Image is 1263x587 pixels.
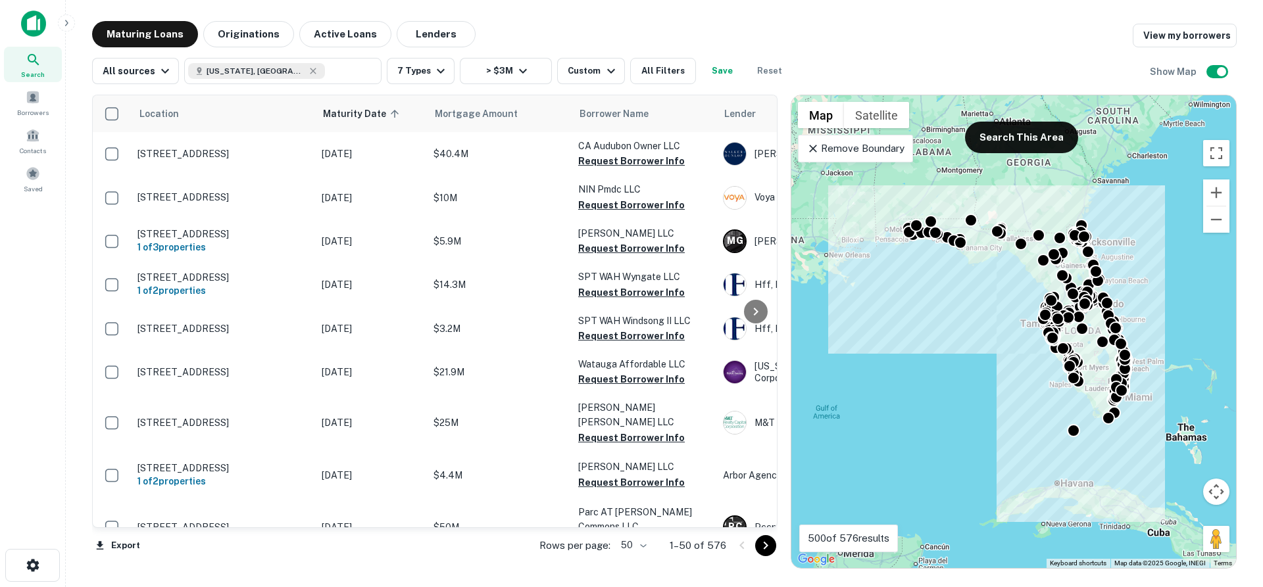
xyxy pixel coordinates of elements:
button: Reset [749,58,791,84]
p: [DATE] [322,321,420,336]
th: Location [131,95,315,132]
div: Pccp Credit X Reit-sub Holdco [723,515,920,539]
span: Saved [24,183,43,194]
button: Go to next page [755,535,776,556]
a: Search [4,47,62,82]
button: Map camera controls [1203,479,1229,505]
p: Parc AT [PERSON_NAME] Commons LLC [578,505,710,534]
button: Export [92,536,143,555]
p: $3.2M [433,321,565,336]
button: > $3M [460,58,552,84]
button: Active Loans [299,21,391,47]
button: Toggle fullscreen view [1203,140,1229,166]
button: Request Borrower Info [578,475,685,490]
p: [STREET_ADDRESS] [137,323,309,335]
button: Request Borrower Info [578,197,685,213]
p: [STREET_ADDRESS] [137,228,309,240]
span: Search [21,69,45,80]
div: [PERSON_NAME] [723,229,920,253]
a: Borrowers [4,85,62,120]
button: Search This Area [965,122,1078,153]
button: Request Borrower Info [578,285,685,300]
img: picture [724,273,746,296]
p: [STREET_ADDRESS] [137,462,309,474]
a: Open this area in Google Maps (opens a new window) [795,551,838,568]
div: 50 [616,536,649,555]
button: All sources [92,58,179,84]
button: Zoom in [1203,179,1229,206]
div: [US_STATE] Housing Finance Corporation [723,360,920,384]
p: SPT WAH Wyngate LLC [578,270,710,284]
p: Remove Boundary [806,141,904,156]
span: Contacts [20,145,46,156]
div: Hff, Inc. [723,317,920,340]
button: Request Borrower Info [578,241,685,256]
p: $4.4M [433,468,565,482]
div: Voya Financial [723,186,920,210]
p: [DATE] [322,147,420,161]
a: View my borrowers [1133,24,1237,47]
button: Show satellite imagery [844,102,909,128]
span: Lender [724,106,756,122]
p: $25M [433,415,565,430]
button: Save your search to get updates of matches that match your search criteria. [701,58,743,84]
button: Lenders [397,21,476,47]
button: Show street map [798,102,844,128]
div: 0 0 [791,95,1236,568]
p: Arbor Agency Lending LLC [723,468,920,482]
a: Terms (opens in new tab) [1214,559,1232,567]
p: Watauga Affordable LLC [578,357,710,371]
p: 500 of 576 results [808,530,889,546]
h6: 1 of 3 properties [137,240,309,254]
span: Borrower Name [580,106,649,122]
button: Request Borrower Info [578,430,685,446]
button: Custom [557,58,624,84]
th: Maturity Date [315,95,427,132]
img: picture [724,143,746,165]
p: [STREET_ADDRESS] [137,148,309,160]
p: [STREET_ADDRESS] [137,417,309,429]
p: [DATE] [322,234,420,248]
p: [DATE] [322,415,420,430]
p: $5.9M [433,234,565,248]
th: Mortgage Amount [427,95,572,132]
p: 1–50 of 576 [670,538,726,553]
p: P C [728,520,741,534]
button: All Filters [630,58,696,84]
img: picture [724,317,746,340]
span: Map data ©2025 Google, INEGI [1114,559,1206,567]
span: Location [139,106,179,122]
button: Keyboard shortcuts [1050,559,1106,568]
p: $10M [433,191,565,205]
p: $40.4M [433,147,565,161]
img: picture [724,361,746,383]
button: Request Borrower Info [578,371,685,387]
a: Saved [4,161,62,197]
a: Contacts [4,123,62,158]
h6: 1 of 2 properties [137,283,309,298]
p: [STREET_ADDRESS] [137,191,309,203]
p: $21.9M [433,365,565,379]
span: [US_STATE], [GEOGRAPHIC_DATA] [207,65,305,77]
p: [DATE] [322,520,420,534]
p: [PERSON_NAME] LLC [578,226,710,241]
p: $50M [433,520,565,534]
img: picture [724,411,746,434]
div: Chat Widget [1197,482,1263,545]
p: [STREET_ADDRESS] [137,366,309,378]
span: Mortgage Amount [435,106,535,122]
div: [PERSON_NAME] & Dunlop [723,142,920,166]
div: Hff, Inc. [723,273,920,296]
p: [DATE] [322,365,420,379]
div: Custom [568,63,618,79]
span: Borrowers [17,107,49,118]
th: Borrower Name [572,95,716,132]
span: Maturity Date [323,106,403,122]
p: $14.3M [433,277,565,292]
div: All sources [103,63,173,79]
p: [STREET_ADDRESS] [137,521,309,533]
p: [DATE] [322,277,420,292]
